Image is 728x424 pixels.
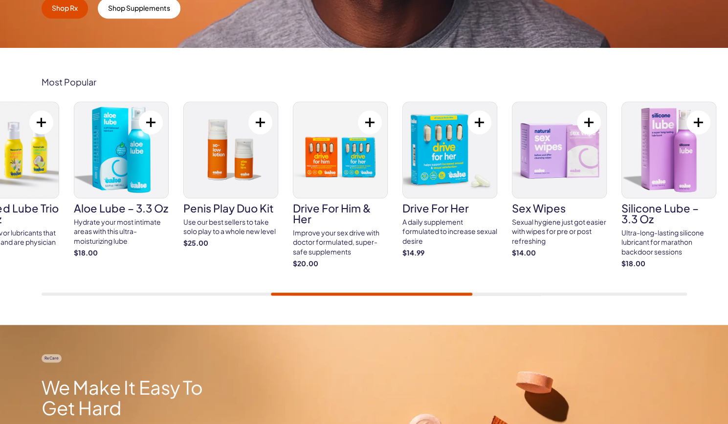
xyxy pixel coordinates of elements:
[402,203,497,213] h3: drive for her
[512,102,606,198] img: sex wipes
[183,238,278,248] strong: $25.00
[512,248,607,258] strong: $14.00
[293,102,388,268] a: drive for him & her drive for him & her Improve your sex drive with doctor formulated, super-safe...
[293,259,388,269] strong: $20.00
[403,102,497,198] img: drive for her
[402,102,497,257] a: drive for her drive for her A daily supplement formulated to increase sexual desire $14.99
[621,228,716,257] div: Ultra-long-lasting silicone lubricant for marathon backdoor sessions
[622,102,716,198] img: Silicone Lube – 3.3 oz
[74,248,169,258] strong: $18.00
[293,203,388,224] h3: drive for him & her
[293,102,387,198] img: drive for him & her
[512,217,607,246] div: Sexual hygiene just got easier with wipes for pre or post refreshing
[74,217,169,246] div: Hydrate your most intimate areas with this ultra-moisturizing lube
[42,377,221,418] h2: We Make It Easy To Get Hard
[402,217,497,246] div: A daily supplement formulated to increase sexual desire
[512,203,607,213] h3: sex wipes
[184,102,278,198] img: penis play duo kit
[183,217,278,236] div: Use our best sellers to take solo play to a whole new level
[293,228,388,257] div: Improve your sex drive with doctor formulated, super-safe supplements
[183,203,278,213] h3: penis play duo kit
[512,102,607,257] a: sex wipes sex wipes Sexual hygiene just got easier with wipes for pre or post refreshing $14.00
[621,102,716,268] a: Silicone Lube – 3.3 oz Silicone Lube – 3.3 oz Ultra-long-lasting silicone lubricant for marathon ...
[621,203,716,224] h3: Silicone Lube – 3.3 oz
[74,203,169,213] h3: Aloe Lube – 3.3 oz
[74,102,168,198] img: Aloe Lube – 3.3 oz
[621,259,716,269] strong: $18.00
[74,102,169,257] a: Aloe Lube – 3.3 oz Aloe Lube – 3.3 oz Hydrate your most intimate areas with this ultra-moisturizi...
[42,354,62,362] span: Rx Care
[183,102,278,248] a: penis play duo kit penis play duo kit Use our best sellers to take solo play to a whole new level...
[402,248,497,258] strong: $14.99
